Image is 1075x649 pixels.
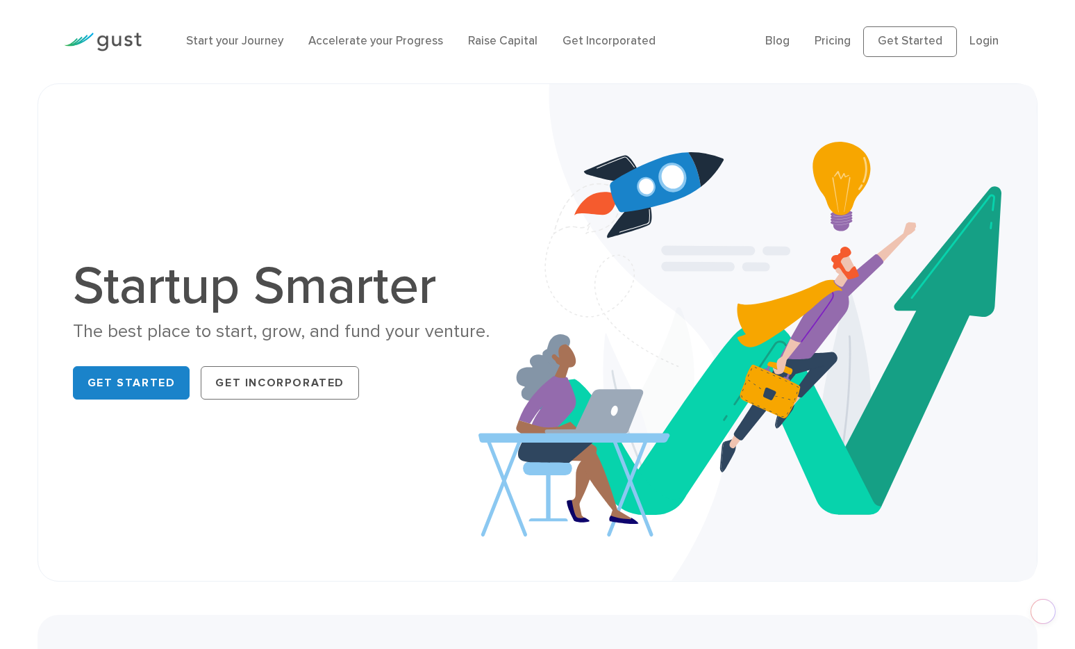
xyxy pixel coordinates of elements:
a: Get Started [73,366,190,400]
a: Blog [765,34,790,48]
a: Accelerate your Progress [308,34,443,48]
a: Get Started [863,26,957,57]
a: Get Incorporated [562,34,656,48]
img: Gust Logo [64,33,142,51]
a: Pricing [815,34,851,48]
h1: Startup Smarter [73,260,527,313]
img: Startup Smarter Hero [478,84,1037,581]
div: The best place to start, grow, and fund your venture. [73,320,527,344]
a: Login [969,34,999,48]
a: Start your Journey [186,34,283,48]
a: Raise Capital [468,34,537,48]
a: Get Incorporated [201,366,359,400]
